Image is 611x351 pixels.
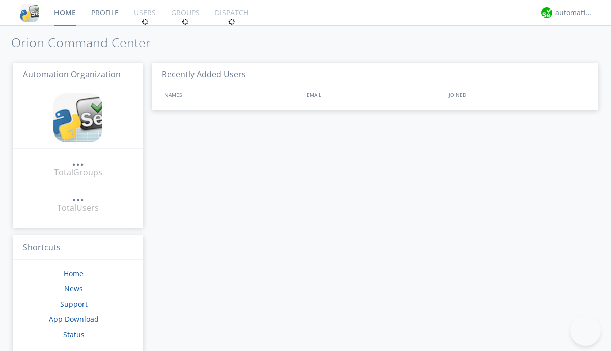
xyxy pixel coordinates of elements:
div: ... [72,155,84,165]
img: d2d01cd9b4174d08988066c6d424eccd [541,7,552,18]
div: Total Users [57,202,99,214]
div: JOINED [446,87,589,102]
a: App Download [49,314,99,324]
div: EMAIL [304,87,446,102]
a: Support [60,299,88,309]
iframe: Toggle Customer Support [570,315,601,346]
a: Status [63,330,85,339]
div: ... [72,191,84,201]
img: spin.svg [182,18,189,25]
div: NAMES [162,87,301,102]
div: Total Groups [54,167,102,178]
a: ... [72,191,84,202]
div: automation+atlas [555,8,593,18]
a: Home [64,268,84,278]
h3: Shortcuts [13,235,143,260]
img: spin.svg [142,18,149,25]
a: ... [72,155,84,167]
span: Automation Organization [23,69,121,80]
img: spin.svg [228,18,235,25]
a: News [64,284,83,293]
img: cddb5a64eb264b2086981ab96f4c1ba7 [53,93,102,142]
img: cddb5a64eb264b2086981ab96f4c1ba7 [20,4,39,22]
h3: Recently Added Users [152,63,598,88]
